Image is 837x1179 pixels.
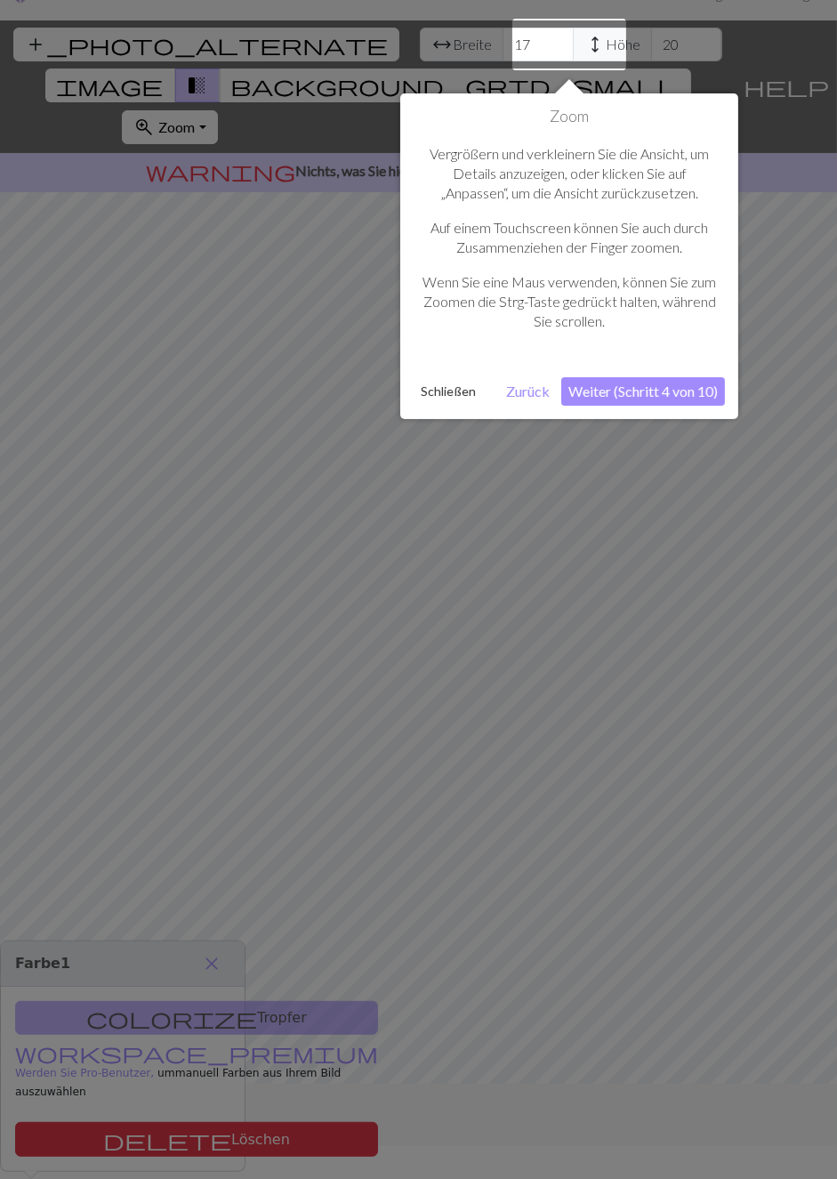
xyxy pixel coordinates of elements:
[430,145,709,202] font: Vergrößern und verkleinern Sie die Ansicht, um Details anzuzeigen, oder klicken Sie auf „Anpassen...
[568,383,718,400] font: Weiter (Schritt 4 von 10)
[499,377,557,406] button: Zurück
[414,378,483,405] button: Schließen
[423,273,716,330] font: Wenn Sie eine Maus verwenden, können Sie zum Zoomen die Strg-Taste gedrückt halten, während Sie s...
[561,377,725,406] button: Weiter (Schritt 4 von 10)
[506,383,550,400] font: Zurück
[414,107,725,126] h1: Zoom
[421,384,476,399] font: Schließen
[431,219,708,255] font: Auf einem Touchscreen können Sie auch durch Zusammenziehen der Finger zoomen.
[550,106,589,125] font: Zoom
[400,93,738,419] div: Zoom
